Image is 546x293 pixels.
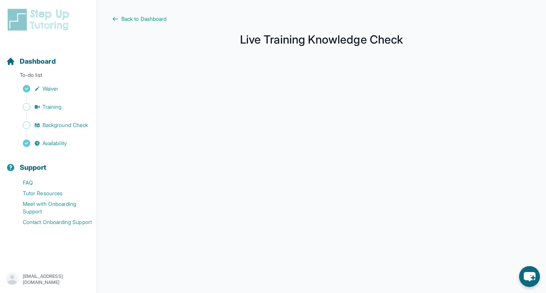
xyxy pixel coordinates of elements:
button: chat-button [519,266,540,287]
a: Waiver [6,83,97,94]
img: logo [6,8,74,32]
p: To-do list [3,71,94,82]
span: Back to Dashboard [121,15,166,23]
a: Background Check [6,120,97,130]
span: Background Check [42,121,88,129]
a: Tutor Resources [6,188,97,199]
a: FAQ [6,177,97,188]
span: Availability [42,139,67,147]
h1: Live Training Knowledge Check [112,35,531,44]
span: Training [42,103,62,111]
button: Support [3,150,94,176]
span: Support [20,162,47,173]
a: Back to Dashboard [112,15,531,23]
a: Availability [6,138,97,149]
span: Dashboard [20,56,56,67]
p: [EMAIL_ADDRESS][DOMAIN_NAME] [23,273,91,285]
button: [EMAIL_ADDRESS][DOMAIN_NAME] [6,273,91,286]
button: Dashboard [3,44,94,70]
a: Contact Onboarding Support [6,217,97,227]
a: Training [6,102,97,112]
a: Meet with Onboarding Support [6,199,97,217]
a: Dashboard [6,56,56,67]
span: Waiver [42,85,58,92]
